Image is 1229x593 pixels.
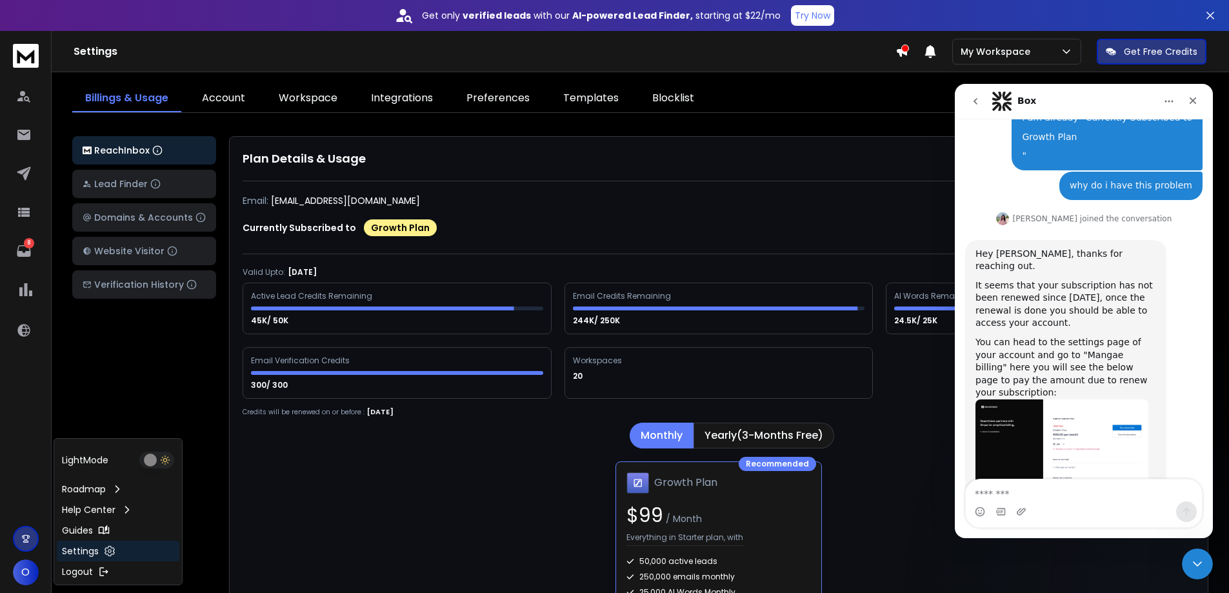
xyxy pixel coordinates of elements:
button: Get Free Credits [1097,39,1206,65]
div: Email Credits Remaining [573,291,673,301]
h1: Growth Plan [654,475,717,490]
p: Roadmap [62,483,106,496]
p: Guides [62,524,93,537]
iframe: Intercom live chat [955,84,1213,538]
p: Currently Subscribed to [243,221,356,234]
a: Templates [550,85,632,112]
p: 24.5K/ 25K [894,316,939,326]
a: Blocklist [639,85,707,112]
p: 8 [24,238,34,248]
button: Website Visitor [72,237,216,265]
div: 50,000 active leads [626,556,811,567]
a: 8 [11,238,37,264]
span: $ 99 [626,501,663,529]
img: logo [83,146,92,155]
button: Try Now [791,5,834,26]
button: Upload attachment [61,423,72,433]
div: You can head to the settings page of your account and go to "Mangae billing" here you will see th... [21,252,201,316]
p: Try Now [795,9,830,22]
button: O [13,559,39,585]
a: Preferences [454,85,543,112]
a: Integrations [358,85,446,112]
a: Roadmap [57,479,179,499]
div: Workspaces [573,356,624,366]
div: Lakshita says… [10,156,248,460]
p: [DATE] [288,267,317,277]
div: Hey [PERSON_NAME], thanks for reaching out.It seems that your subscription has not been renewed s... [10,156,212,432]
button: Emoji picker [20,423,30,433]
p: Valid Upto: [243,267,285,277]
div: Growth Plan [364,219,437,236]
p: 244K/ 250K [573,316,622,326]
p: [DATE] [367,407,394,417]
img: Growth Plan icon [626,472,649,494]
p: Everything in Starter plan, with [626,532,743,546]
p: Email: [243,194,268,207]
button: ReachInbox [72,136,216,165]
button: Send a message… [221,417,242,438]
a: Billings & Usage [72,85,181,112]
span: / Month [663,512,702,525]
div: Active Lead Credits Remaining [251,291,374,301]
p: Settings [62,545,99,558]
h1: Plan Details & Usage [243,150,1195,168]
button: Gif picker [41,423,51,433]
button: Domains & Accounts [72,203,216,232]
a: Help Center [57,499,179,520]
strong: AI-powered Lead Finder, [572,9,693,22]
button: Lead Finder [72,170,216,198]
a: Guides [57,520,179,541]
img: logo [13,44,39,68]
p: Get Free Credits [1124,45,1197,58]
p: 45K/ 50K [251,316,290,326]
p: 20 [573,371,585,381]
iframe: Intercom live chat [1182,548,1213,579]
div: AI Words Remaining [894,291,977,301]
h1: Settings [74,44,895,59]
button: Yearly(3-Months Free) [694,423,834,448]
p: Get only with our starting at $22/mo [422,9,781,22]
p: Logout [62,565,93,578]
a: Settings [57,541,179,561]
a: Workspace [266,85,350,112]
div: 250,000 emails monthly [626,572,811,582]
p: Light Mode [62,454,108,467]
p: Help Center [62,503,115,516]
button: Monthly [630,423,694,448]
button: Verification History [72,270,216,299]
a: Account [189,85,258,112]
p: [EMAIL_ADDRESS][DOMAIN_NAME] [271,194,420,207]
p: 300/ 300 [251,380,290,390]
p: Credits will be renewed on or before : [243,407,365,417]
p: My Workspace [961,45,1035,58]
strong: verified leads [463,9,531,22]
div: It seems that your subscription has not been renewed since [DATE], once the renewal is done you s... [21,196,201,246]
div: Recommended [739,457,816,471]
div: Hey [PERSON_NAME], thanks for reaching out. [21,164,201,189]
div: Email Verification Credits [251,356,352,366]
textarea: Message… [11,396,247,417]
